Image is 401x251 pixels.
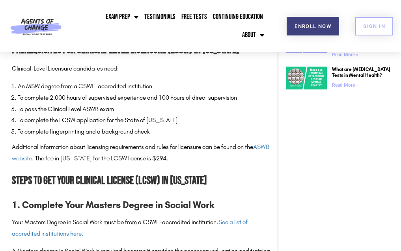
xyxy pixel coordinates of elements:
[287,17,339,35] a: Enroll Now
[363,24,385,29] span: SIGN IN
[286,67,327,89] img: What are Emotional Detachment Tests in Mental Health
[211,8,265,26] a: Continuing Education
[286,67,327,91] a: What are Emotional Detachment Tests in Mental Health
[18,81,274,92] li: An MSW degree from a CSWE-accredited institution
[18,104,274,115] li: To pass the Clinical Level ASWB exam
[18,115,274,126] li: To complete the LCSW application for the State of [US_STATE]
[85,8,266,44] nav: Menu
[12,217,274,240] p: Your Masters Degree in Social Work must be from a CSWE-accredited institution.
[332,82,358,88] a: Read more about What are Emotional Detachment Tests in Mental Health?
[179,8,209,26] a: Free Tests
[18,126,274,138] li: To complete fingerprinting and a background check
[332,52,358,58] a: Read more about How to Use “Elimination First” as an ASWB Exam Strategy
[355,17,393,35] a: SIGN IN
[12,143,269,162] a: ASWB website
[12,141,274,164] p: Additional information about licensing requirements and rules for licensure can be found on the ....
[12,218,248,237] a: See a list of accredited institutions here.
[240,26,266,44] a: About
[12,197,274,212] h3: 1. Complete Your Masters Degree in Social Work
[104,8,140,26] a: Exam Prep
[295,24,331,29] span: Enroll Now
[12,63,274,74] p: Clinical-Level Licensure candidates need:
[18,92,274,104] li: To complete 2,000 hours of supervised experience and 100 hours of direct supervision
[12,174,207,187] strong: Steps to Get Your Clinical License (LCSW) in [US_STATE]
[142,8,177,26] a: Testimonials
[332,67,390,78] a: What are [MEDICAL_DATA] Tests in Mental Health?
